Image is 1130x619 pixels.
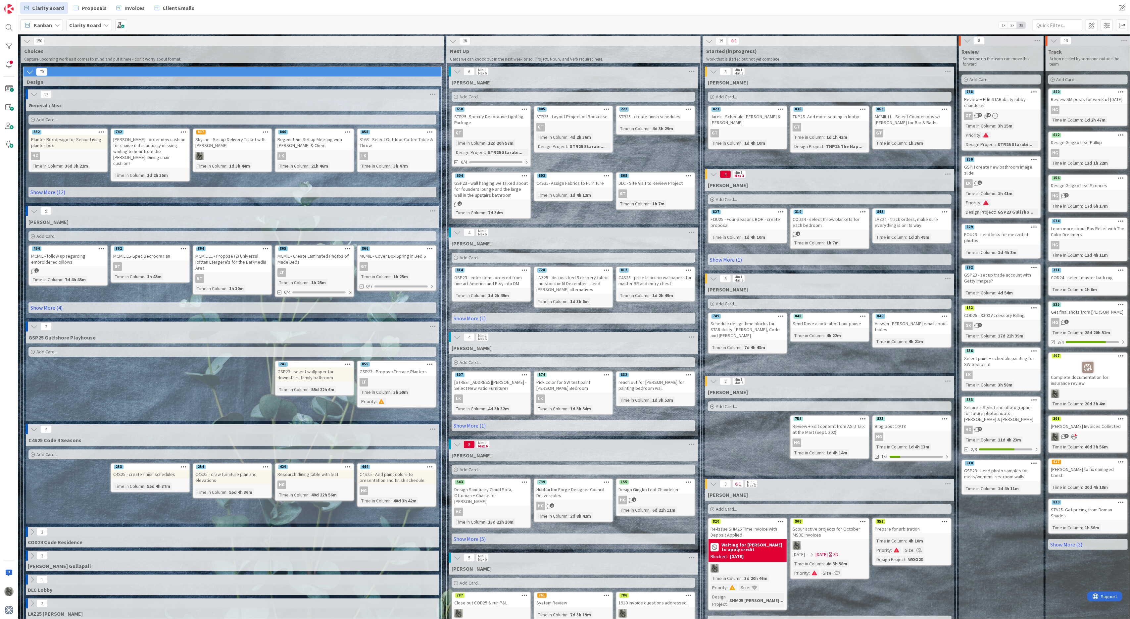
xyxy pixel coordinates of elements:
div: 856Select paint + schedule painting for SW test paint [962,348,1040,369]
span: 3x [1017,22,1026,28]
div: 825 [873,416,951,422]
div: 848Send Dove a note about our pause [791,313,869,328]
p: Cards we can knock out in the next week or so. Project, Noun, and Verb required here. [450,57,692,62]
div: Time in Column [964,122,995,129]
span: Review [961,48,979,55]
div: Skyline - Set up Delivery Ticket with [PERSON_NAME] [193,135,271,150]
img: PA [195,152,204,160]
div: 3h 15m [996,122,1014,129]
span: 1x [999,22,1008,28]
div: 820 [709,519,787,525]
span: 3 [720,68,731,76]
div: HG [1049,106,1127,114]
div: 182 [962,305,1040,311]
div: 7861910 invoice questions addressed [616,593,695,607]
div: 787Close out COD25 & run P&L [452,593,530,607]
span: 13 [1060,37,1071,45]
div: 814 [452,267,530,273]
div: HG [1049,149,1127,157]
div: 864MCMIL LL - Propose (2) Universal Rattan Etergere's for the Bar/Media Area [193,246,271,272]
span: Track [1048,48,1062,55]
div: GT [711,129,719,137]
div: 830 [794,107,803,112]
div: GT [452,129,530,137]
div: 464 [29,246,107,252]
div: 863 [873,106,951,112]
span: Client Emails [163,4,194,12]
span: 70 [36,68,47,76]
div: 858 [358,129,436,135]
div: 832reach out for [PERSON_NAME] for painting bedroom wall [616,372,695,392]
div: 830TNP25- Add more seating in lobby [791,106,869,121]
div: 862MCMIL LL- Spec Bedroom Fan [111,246,189,260]
div: HG [1051,106,1059,114]
div: 855 [358,361,436,367]
div: 837 [196,130,206,134]
div: HG [358,487,436,495]
div: Jarek - Schedule [PERSON_NAME] & [PERSON_NAME] [709,112,787,127]
div: 840Review SM posts for week of [DATE] [1049,89,1127,104]
div: 807 [452,372,530,378]
span: : [980,131,981,139]
div: HG [1049,241,1127,249]
div: HG [534,502,613,510]
div: 742[PERSON_NAME] - order new cushion for chaise if it is actually missing - waiting to hear from ... [111,129,189,168]
div: 803 [534,173,613,179]
div: Review SM posts for week of [DATE] [1049,95,1127,104]
div: PA [1049,389,1127,398]
div: 868 [616,173,695,179]
div: 612 [1052,133,1061,137]
div: 617 [1049,459,1127,465]
div: 749Schedule design time blocks for STARability, [PERSON_NAME], Code and [PERSON_NAME] [709,313,787,340]
div: 833 [1049,499,1127,505]
div: 864 [193,246,271,252]
div: 829 [962,224,1040,230]
div: 464MCMIL - follow up regarding embroidered pillows [29,246,107,266]
div: 241 [275,361,354,367]
span: Gina [708,79,748,86]
div: 574 [534,372,613,378]
div: 728 [534,267,613,273]
div: 827 [709,209,787,215]
img: PA [618,609,627,618]
div: 858 [361,130,370,134]
div: PA [616,609,695,618]
div: 543 [452,479,530,485]
span: 8 [973,37,985,45]
span: Add Card... [460,255,481,261]
div: 846 [275,129,354,135]
div: 319COD24 - select throw blankets for each bedroom [791,209,869,230]
div: 823 [709,106,787,112]
a: Show More (3) [1048,539,1128,550]
span: 2 [978,113,982,117]
div: HG [616,496,695,504]
p: Someone on the team can move this forward [963,56,1040,67]
div: 788Review + Edit STARability lobby chandelier [962,89,1040,110]
span: Add Card... [36,233,58,239]
div: PA [709,564,787,573]
div: 805 [537,107,547,112]
div: 222 [619,107,629,112]
a: Show More (1) [452,420,695,431]
div: 827FOU25 - Four Seasons BOH - create proposal [709,209,787,230]
div: Regenstein- Set up Meeting with [PERSON_NAME] & Client [275,135,354,150]
div: Max 3 [734,72,743,75]
div: 758Review + Edit content from ASID Talk at the Mart (Sept. 202) [791,416,869,437]
div: 535 [1049,302,1127,308]
div: 321 [1049,267,1127,273]
div: HG [962,426,1040,434]
div: 833STA25- Get pricing from Roman Shades [1049,499,1127,520]
div: 604 [452,173,530,179]
div: 533 [962,397,1040,403]
div: 253C4S25 - create finish schedules [111,464,189,479]
span: Add Card... [716,506,737,512]
img: Visit kanbanzone.com [4,4,14,14]
div: Review + Edit STARability lobby chandelier [962,95,1040,110]
span: Kanban [34,21,52,29]
div: GT [534,123,613,131]
div: 742 [111,129,189,135]
div: 848 [791,313,869,319]
div: MCMIL LL - Select Countertops w/ [PERSON_NAME] for Bar & Baths [873,112,951,127]
div: 810GSP23 - send photo samples for mens/womens restroom walls [962,460,1040,481]
div: 863 [876,107,885,112]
